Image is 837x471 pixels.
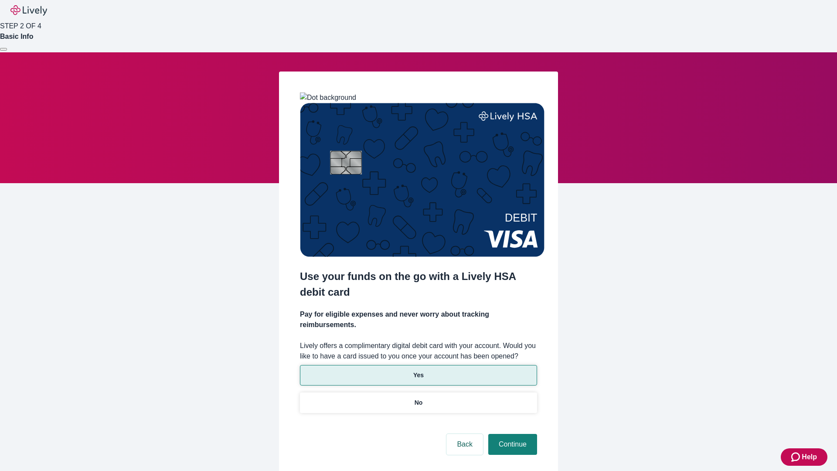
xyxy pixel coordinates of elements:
[415,398,423,407] p: No
[10,5,47,16] img: Lively
[300,365,537,386] button: Yes
[802,452,817,462] span: Help
[300,392,537,413] button: No
[300,92,356,103] img: Dot background
[300,309,537,330] h4: Pay for eligible expenses and never worry about tracking reimbursements.
[781,448,827,466] button: Zendesk support iconHelp
[413,371,424,380] p: Yes
[300,341,537,362] label: Lively offers a complimentary digital debit card with your account. Would you like to have a card...
[446,434,483,455] button: Back
[300,269,537,300] h2: Use your funds on the go with a Lively HSA debit card
[300,103,544,257] img: Debit card
[791,452,802,462] svg: Zendesk support icon
[488,434,537,455] button: Continue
